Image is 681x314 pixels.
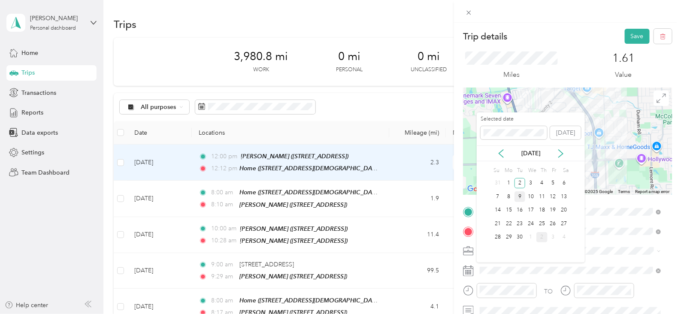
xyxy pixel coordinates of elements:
div: We [527,164,536,176]
div: 7 [492,191,503,202]
div: 28 [492,232,503,243]
div: 18 [536,205,548,216]
div: 20 [559,205,570,216]
div: 17 [525,205,536,216]
div: Fr [551,164,559,176]
div: 3 [525,178,536,189]
div: 27 [559,218,570,229]
div: 19 [548,205,559,216]
span: Map data ©2025 Google [566,189,613,194]
div: 13 [559,191,570,202]
p: Miles [503,69,520,80]
div: Sa [562,164,570,176]
div: 26 [548,218,559,229]
div: 6 [559,178,570,189]
div: 5 [548,178,559,189]
div: 15 [503,205,515,216]
div: Su [492,164,500,176]
div: 21 [492,218,503,229]
p: [DATE] [513,149,549,158]
div: Mo [503,164,513,176]
a: Open this area in Google Maps (opens a new window) [465,184,493,195]
div: 25 [536,218,548,229]
div: 29 [503,232,515,243]
button: [DATE] [550,126,581,140]
div: Tu [516,164,524,176]
div: 3 [548,232,559,243]
div: 23 [515,218,526,229]
p: Value [615,69,632,80]
div: 16 [515,205,526,216]
div: 30 [515,232,526,243]
div: 2 [515,178,526,189]
img: Google [465,184,493,195]
div: 9 [515,191,526,202]
div: 10 [525,191,536,202]
div: 1 [525,232,536,243]
label: Selected date [481,115,547,123]
div: 11 [536,191,548,202]
div: 14 [492,205,503,216]
div: 8 [503,191,515,202]
div: 22 [503,218,515,229]
a: Report a map error [635,189,669,194]
p: Trip details [463,30,507,42]
p: 1.61 [612,51,635,65]
div: 4 [559,232,570,243]
div: 31 [492,178,503,189]
div: 4 [536,178,548,189]
div: Th [539,164,548,176]
div: 1 [503,178,515,189]
button: Save [625,29,650,44]
iframe: Everlance-gr Chat Button Frame [633,266,681,314]
div: 12 [548,191,559,202]
div: 2 [536,232,548,243]
div: 24 [525,218,536,229]
div: TO [545,287,553,296]
a: Terms (opens in new tab) [618,189,630,194]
